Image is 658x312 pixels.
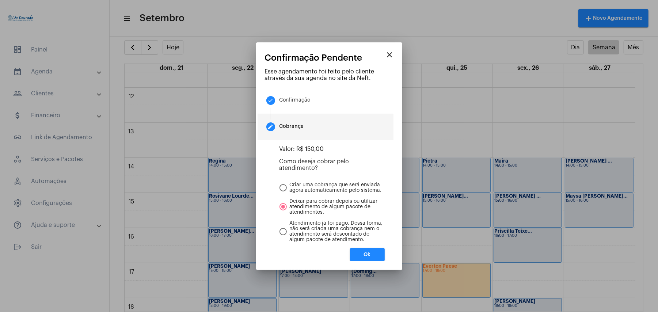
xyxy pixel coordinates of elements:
[268,98,274,103] mat-icon: done
[350,248,385,261] button: Ok
[279,124,304,129] div: Cobrança
[265,68,393,81] p: Esse agendamento foi feito pelo cliente através da sua agenda no site da Neft.
[287,182,385,193] span: Criar uma cobrança que será enviada agora automaticamente pelo sistema.
[287,199,385,215] span: Deixar para cobrar depois ou utilizar atendimento de algum pacote de atendimentos.
[364,252,371,257] span: Ok
[279,146,385,152] p: Valor: R$ 150,00
[279,159,349,171] label: Como deseja cobrar pelo atendimento?
[268,124,274,130] mat-icon: create
[287,221,385,243] span: Atendimento já foi pago. Dessa forma, não será criada uma cobrança nem o atendimento será descont...
[265,53,362,62] span: Confirmação Pendente
[279,98,311,103] div: Confirmação
[385,50,394,59] mat-icon: close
